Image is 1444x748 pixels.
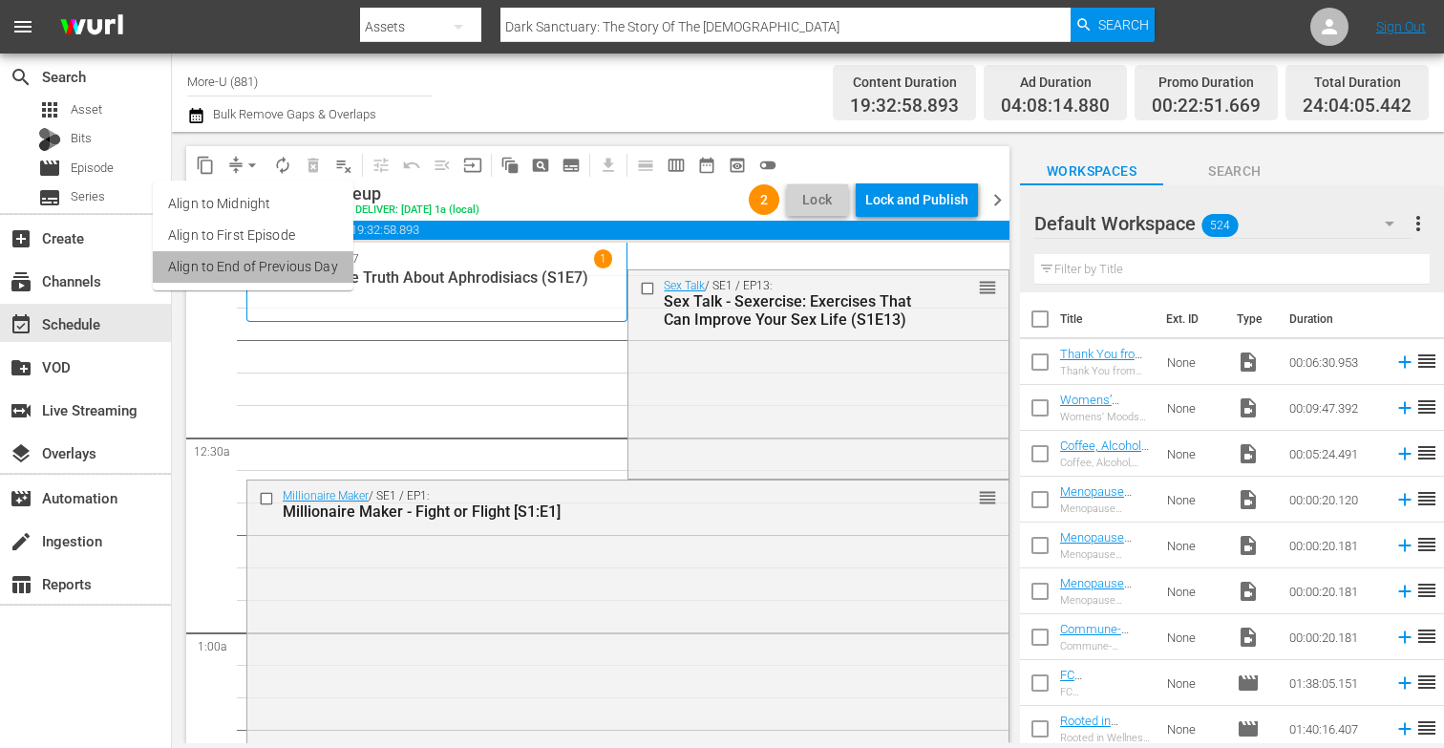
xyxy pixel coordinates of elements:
[1415,579,1438,602] span: reorder
[243,156,262,175] span: arrow_drop_down
[624,146,661,183] span: Day Calendar View
[283,489,369,502] a: Millionaire Maker
[283,489,905,521] div: / SE1 / EP1:
[1071,8,1155,42] button: Search
[10,573,32,596] span: Reports
[71,129,92,148] span: Bits
[10,66,32,89] span: Search
[978,487,997,508] span: reorder
[10,442,32,465] span: Overlays
[1159,523,1229,568] td: None
[153,188,353,220] li: Align to Midnight
[1060,548,1152,561] div: Menopause Awareness Month Promo Option 2
[329,204,479,217] div: WILL DELIVER: [DATE] 1a (local)
[1060,576,1134,633] a: Menopause Awareness Month Promo Option 1
[978,487,997,506] button: reorder
[1237,626,1260,649] span: Video
[1060,457,1152,469] div: Coffee, Alcohol, and Women’s Gut Health
[1060,393,1120,436] a: Womens’ Moods and Hormones
[283,502,905,521] div: Millionaire Maker - Fight or Flight [S1:E1]
[71,100,102,119] span: Asset
[1237,442,1260,465] span: Video
[298,150,329,181] span: Select an event to delete
[1415,716,1438,739] span: reorder
[1407,212,1430,235] span: more_vert
[1163,160,1306,183] span: Search
[10,530,32,553] span: Ingestion
[1282,568,1387,614] td: 00:00:20.181
[1001,96,1110,118] span: 04:08:14.880
[1001,69,1110,96] div: Ad Duration
[1394,718,1415,739] svg: Add to Schedule
[1282,523,1387,568] td: 00:00:20.181
[1303,69,1412,96] div: Total Duration
[697,156,716,175] span: date_range_outlined
[1278,292,1392,346] th: Duration
[1394,581,1415,602] svg: Add to Schedule
[749,192,779,207] span: 2
[661,150,691,181] span: Week Calendar View
[1225,292,1278,346] th: Type
[10,270,32,293] span: Channels
[1415,441,1438,464] span: reorder
[10,227,32,250] span: Create
[1060,732,1152,744] div: Rooted in Wellness [PERSON_NAME] EP 6
[1020,160,1163,183] span: Workspaces
[1159,431,1229,477] td: None
[1201,205,1238,246] span: 524
[1034,197,1412,250] div: Default Workspace
[1060,640,1152,652] div: Commune- Navigating Perimenopause and Menopause Next On
[531,156,550,175] span: pageview_outlined
[226,156,245,175] span: compress
[1237,534,1260,557] span: Video
[463,156,482,175] span: input
[1159,568,1229,614] td: None
[856,182,978,217] button: Lock and Publish
[1060,594,1152,607] div: Menopause Awareness Month Promo Option 1
[1098,8,1149,42] span: Search
[11,15,34,38] span: menu
[1394,352,1415,373] svg: Add to Schedule
[267,150,298,181] span: Loop Content
[341,221,1009,240] span: 19:32:58.893
[500,156,520,175] span: auto_awesome_motion_outlined
[190,150,221,181] span: Copy Lineup
[1159,477,1229,523] td: None
[986,188,1009,212] span: chevron_right
[71,187,105,206] span: Series
[787,184,848,216] button: Lock
[10,356,32,379] span: VOD
[38,186,61,209] span: subtitles
[664,279,916,329] div: / SE1 / EP13:
[758,156,777,175] span: toggle_off
[850,96,959,118] span: 19:32:58.893
[1060,347,1149,390] a: Thank You from [PERSON_NAME]
[1394,489,1415,510] svg: Add to Schedule
[1282,339,1387,385] td: 00:06:30.953
[562,156,581,175] span: subtitles_outlined
[1282,385,1387,431] td: 00:09:47.392
[10,399,32,422] span: Live Streaming
[722,150,753,181] span: View Backup
[329,183,479,204] div: Lineup
[359,146,396,183] span: Customize Events
[262,268,612,287] p: Sex Talk - The Truth About Aphrodisiacs (S1E7)
[1237,488,1260,511] span: Video
[1376,19,1426,34] a: Sign Out
[329,150,359,181] span: Clear Lineup
[1159,385,1229,431] td: None
[153,251,353,283] li: Align to End of Previous Day
[1237,672,1260,695] span: Episode
[1415,487,1438,510] span: reorder
[1394,535,1415,556] svg: Add to Schedule
[1060,292,1156,346] th: Title
[691,150,722,181] span: Month Calendar View
[1394,627,1415,648] svg: Add to Schedule
[38,157,61,180] span: movie
[273,156,292,175] span: autorenew_outlined
[46,5,138,50] img: ans4CAIJ8jUAAAAAAAAAAAAAAAAAAAAAAAAgQb4GAAAAAAAAAAAAAAAAAAAAAAAAJMjXAAAAAAAAAAAAAAAAAAAAAAAAgAT5G...
[1155,292,1224,346] th: Ext. ID
[1152,69,1261,96] div: Promo Duration
[334,156,353,175] span: playlist_remove_outlined
[196,156,215,175] span: content_copy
